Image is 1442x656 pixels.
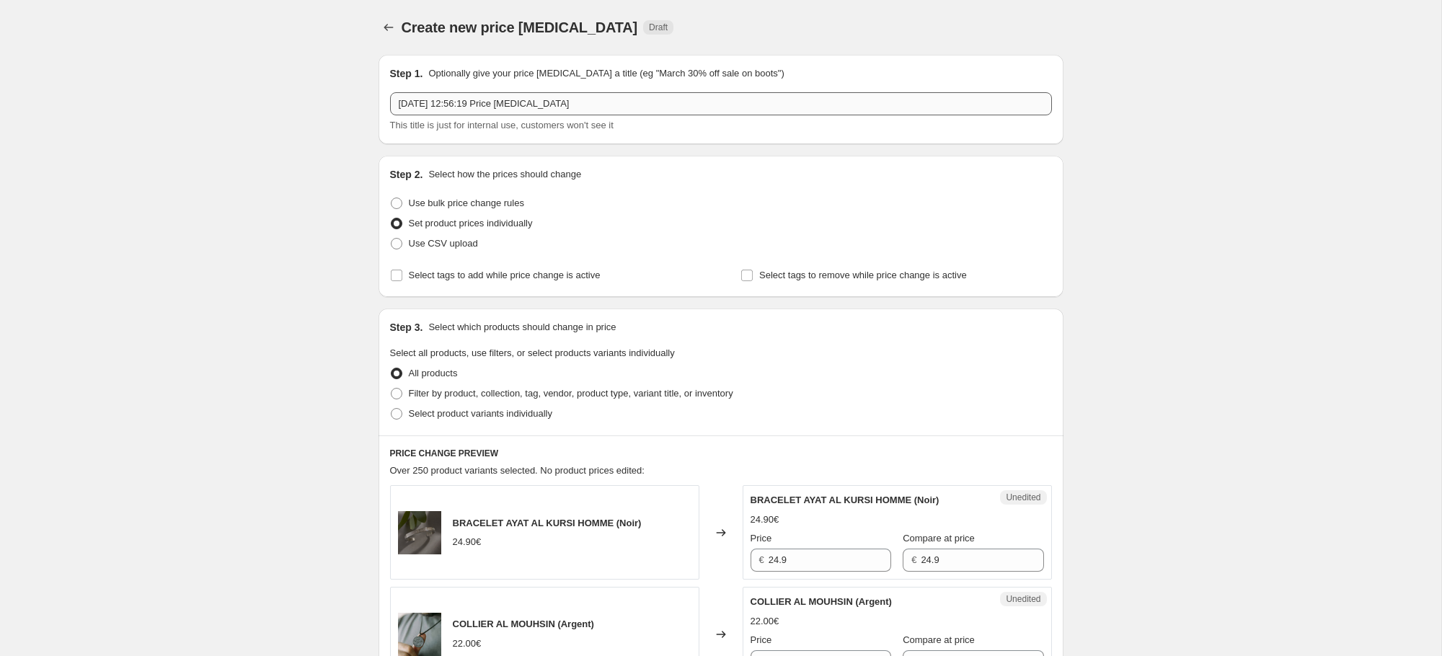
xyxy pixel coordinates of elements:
[390,92,1052,115] input: 30% off holiday sale
[911,554,916,565] span: €
[428,320,616,334] p: Select which products should change in price
[751,634,772,645] span: Price
[379,17,399,37] button: Price change jobs
[751,533,772,544] span: Price
[402,19,638,35] span: Create new price [MEDICAL_DATA]
[428,66,784,81] p: Optionally give your price [MEDICAL_DATA] a title (eg "March 30% off sale on boots")
[903,634,975,645] span: Compare at price
[453,637,482,651] div: 22.00€
[409,388,733,399] span: Filter by product, collection, tag, vendor, product type, variant title, or inventory
[409,408,552,419] span: Select product variants individually
[751,513,779,527] div: 24.90€
[903,533,975,544] span: Compare at price
[759,554,764,565] span: €
[398,613,441,656] img: H1d756889d39f479facc0f7dfac14080_80x.jpg
[1006,593,1040,605] span: Unedited
[751,596,892,607] span: COLLIER AL MOUHSIN (Argent)
[390,448,1052,459] h6: PRICE CHANGE PREVIEW
[390,320,423,334] h2: Step 3.
[751,495,939,505] span: BRACELET AYAT AL KURSI HOMME (Noir)
[390,120,614,130] span: This title is just for internal use, customers won't see it
[409,270,601,280] span: Select tags to add while price change is active
[409,368,458,378] span: All products
[759,270,967,280] span: Select tags to remove while price change is active
[649,22,668,33] span: Draft
[428,167,581,182] p: Select how the prices should change
[398,511,441,554] img: Designsanstitre_9faedfbb-0a8b-483d-9b68-4f93330b7da0_80x.png
[453,535,482,549] div: 24.90€
[409,218,533,229] span: Set product prices individually
[751,614,779,629] div: 22.00€
[409,238,478,249] span: Use CSV upload
[453,518,642,528] span: BRACELET AYAT AL KURSI HOMME (Noir)
[390,167,423,182] h2: Step 2.
[453,619,594,629] span: COLLIER AL MOUHSIN (Argent)
[409,198,524,208] span: Use bulk price change rules
[390,465,645,476] span: Over 250 product variants selected. No product prices edited:
[390,66,423,81] h2: Step 1.
[390,347,675,358] span: Select all products, use filters, or select products variants individually
[1006,492,1040,503] span: Unedited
